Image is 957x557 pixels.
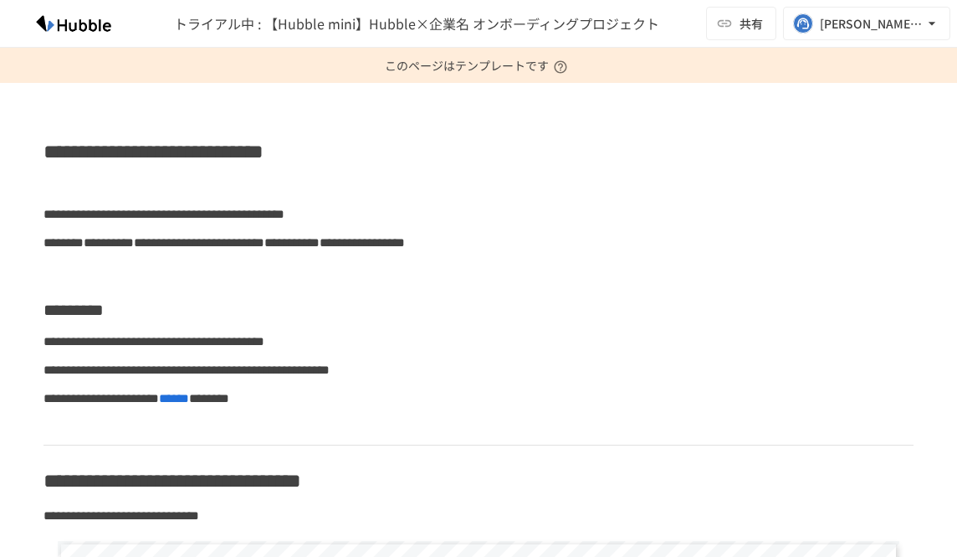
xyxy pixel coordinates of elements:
div: [PERSON_NAME][EMAIL_ADDRESS][PERSON_NAME][DOMAIN_NAME] [820,13,924,34]
span: 共有 [739,14,763,33]
img: HzDRNkGCf7KYO4GfwKnzITak6oVsp5RHeZBEM1dQFiQ [20,10,127,37]
span: トライアル中 : 【Hubble mini】Hubble×企業名 オンボーディングプロジェクト [174,13,659,34]
p: このページはテンプレートです [385,48,572,83]
button: [PERSON_NAME][EMAIL_ADDRESS][PERSON_NAME][DOMAIN_NAME] [783,7,950,40]
button: 共有 [706,7,776,40]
